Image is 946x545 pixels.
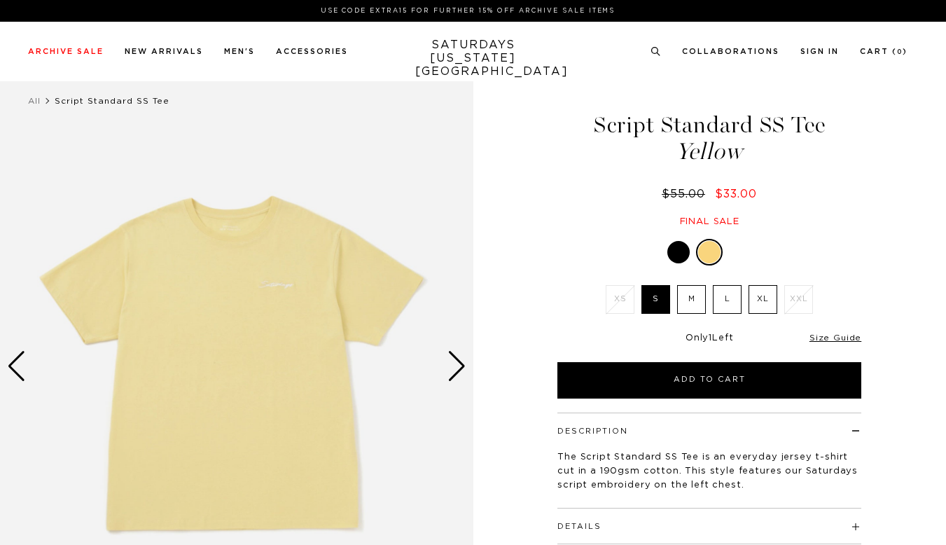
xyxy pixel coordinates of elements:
[125,48,203,55] a: New Arrivals
[860,48,907,55] a: Cart (0)
[557,427,628,435] button: Description
[555,113,863,163] h1: Script Standard SS Tee
[555,140,863,163] span: Yellow
[7,351,26,382] div: Previous slide
[276,48,348,55] a: Accessories
[224,48,255,55] a: Men's
[709,333,712,343] span: 1
[555,216,863,228] div: Final sale
[415,39,531,78] a: SATURDAYS[US_STATE][GEOGRAPHIC_DATA]
[749,285,777,314] label: XL
[897,49,903,55] small: 0
[641,285,670,314] label: S
[28,48,104,55] a: Archive Sale
[557,362,861,399] button: Add to Cart
[800,48,839,55] a: Sign In
[557,523,601,530] button: Details
[809,333,861,342] a: Size Guide
[28,97,41,105] a: All
[55,97,169,105] span: Script Standard SS Tee
[713,285,742,314] label: L
[557,450,861,492] p: The Script Standard SS Tee is an everyday jersey t-shirt cut in a 190gsm cotton. This style featu...
[557,333,861,345] div: Only Left
[677,285,706,314] label: M
[715,188,757,200] span: $33.00
[447,351,466,382] div: Next slide
[34,6,902,16] p: Use Code EXTRA15 for Further 15% Off Archive Sale Items
[682,48,779,55] a: Collaborations
[662,188,711,200] del: $55.00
